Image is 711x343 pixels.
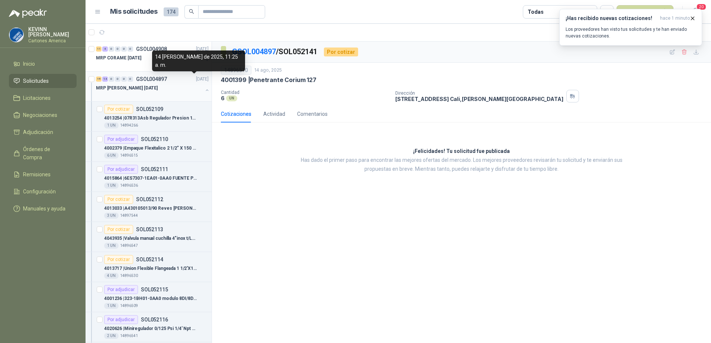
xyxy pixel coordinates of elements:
p: 14897544 [120,213,138,219]
div: Por cotizar [104,195,133,204]
span: Inicio [23,60,35,68]
span: Configuración [23,187,56,196]
p: Has dado el primer paso para encontrar las mejores ofertas del mercado. Los mejores proveedores r... [290,156,633,174]
button: 20 [689,5,702,19]
div: 1 UN [104,183,119,189]
p: SOL052113 [136,227,163,232]
div: 6 UN [104,153,119,159]
div: 14 [102,76,108,82]
p: 4013033 | A430105013/90 Reves [PERSON_NAME] L Prensa5x4 [104,205,197,212]
div: 0 [115,76,120,82]
div: 4 [102,46,108,52]
a: GSOL004897 [232,47,276,56]
a: Por cotizarSOL0521094013254 |07R313Asb Regulador Presion 1/2"[PERSON_NAME]1 UN14894266 [86,102,212,132]
p: [DATE] [196,76,209,83]
span: Adjudicación [23,128,53,136]
a: Por adjudicarSOL0521114015864 |6ES7307-1EA01-0AA0 FUENTE PS 307 5A1 UN14896536 [86,162,212,192]
p: MRP [PERSON_NAME] [DATE] [96,85,158,92]
div: Por cotizar [104,225,133,234]
div: Por cotizar [104,255,133,264]
span: Órdenes de Compra [23,145,70,161]
div: Actividad [263,110,285,118]
p: Cantidad [221,90,389,95]
p: 4020626 | Miniregulador 0/125 Psi 1/4' Npt Watts [104,325,197,332]
div: 2 UN [104,333,119,339]
div: Todas [528,8,543,16]
div: Comentarios [297,110,328,118]
p: SOL052116 [141,317,168,322]
a: Manuales y ayuda [9,202,77,216]
div: 1 UN [104,303,119,309]
a: Negociaciones [9,108,77,122]
div: 1 UN [104,122,119,128]
p: MRP CORAME [DATE] [96,55,141,62]
a: Adjudicación [9,125,77,139]
a: Por cotizarSOL0521124013033 |A430105013/90 Reves [PERSON_NAME] L Prensa5x43 UN14897544 [86,192,212,222]
p: 4013717 | Union Flexible Flangeada 1 1/2'X12' [104,265,197,272]
h1: Mis solicitudes [110,6,158,17]
p: Los proveedores han visto tus solicitudes y te han enviado nuevas cotizaciones. [566,26,696,39]
p: 14896536 [120,183,138,189]
div: 3 UN [104,213,119,219]
a: Órdenes de Compra [9,142,77,164]
div: 1 UN [104,243,119,249]
img: Company Logo [9,28,23,42]
div: Por cotizar [324,48,358,56]
div: 4 UN [104,273,119,279]
span: search [189,9,194,14]
span: 174 [164,7,178,16]
span: Licitaciones [23,94,51,102]
p: SOL052114 [136,257,163,262]
p: 14896541 [120,333,138,339]
a: Licitaciones [9,91,77,105]
p: 14896530 [120,273,138,279]
p: Dirección [395,91,563,96]
h3: ¡Felicidades! Tu solicitud fue publicada [413,147,510,156]
p: 14894266 [120,122,138,128]
button: ¡Has recibido nuevas cotizaciones!hace 1 minuto Los proveedores han visto tus solicitudes y te ha... [559,9,702,46]
p: 4043935 | Valvula manual cuchilla 4"inox t/LUG Orbinox o Velan [104,235,197,242]
img: Logo peakr [9,9,47,18]
p: 14896509 [120,303,138,309]
button: Nueva solicitud [617,5,673,19]
p: GSOL004908 [136,46,167,52]
p: 4013254 | 07R313Asb Regulador Presion 1/2"[PERSON_NAME] [104,115,197,122]
p: 14 ago, 2025 [254,67,282,74]
a: Por adjudicarSOL0521164020626 |Miniregulador 0/125 Psi 1/4' Npt Watts2 UN14896541 [86,312,212,342]
span: Solicitudes [23,77,49,85]
a: Por adjudicarSOL0521154001236 |323-1BH01-0AA0 modulo 8DI/8DO *24 VDC1 UN14896509 [86,282,212,312]
div: 19 [96,76,102,82]
div: Por adjudicar [104,165,138,174]
div: Por adjudicar [104,135,138,144]
p: KEVINN [PERSON_NAME] [28,27,77,37]
p: GSOL004897 [136,76,167,82]
div: 0 [128,46,133,52]
p: 14896515 [120,153,138,159]
a: Por cotizarSOL0521144013717 |Union Flexible Flangeada 1 1/2'X12'4 UN14896530 [86,252,212,282]
p: [DATE] [196,46,209,53]
a: Por cotizarSOL0521134043935 |Valvula manual cuchilla 4"inox t/LUG Orbinox o Velan1 UN14896547 [86,222,212,252]
p: SOL052109 [136,107,163,112]
p: SOL052110 [141,137,168,142]
p: [STREET_ADDRESS] Cali , [PERSON_NAME][GEOGRAPHIC_DATA] [395,96,563,102]
div: Por cotizar [104,105,133,114]
div: 0 [121,46,127,52]
p: SOL052115 [141,287,168,292]
div: 11 [96,46,102,52]
span: Negociaciones [23,111,57,119]
div: 14 [PERSON_NAME] de 2025, 11:25 a. m. [152,50,245,71]
p: 4015864 | 6ES7307-1EA01-0AA0 FUENTE PS 307 5A [104,175,197,182]
a: Inicio [9,57,77,71]
p: SOL052111 [141,167,168,172]
span: hace 1 minuto [660,15,690,22]
div: UN [226,95,237,101]
p: / SOL052141 [232,46,318,58]
div: 0 [128,76,133,82]
h3: ¡Has recibido nuevas cotizaciones! [566,15,657,22]
div: Por adjudicar [104,315,138,324]
p: 4001236 | 323-1BH01-0AA0 modulo 8DI/8DO *24 VDC [104,295,197,302]
p: 6 [221,95,225,101]
a: Configuración [9,184,77,199]
span: Remisiones [23,170,51,179]
div: 0 [115,46,120,52]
